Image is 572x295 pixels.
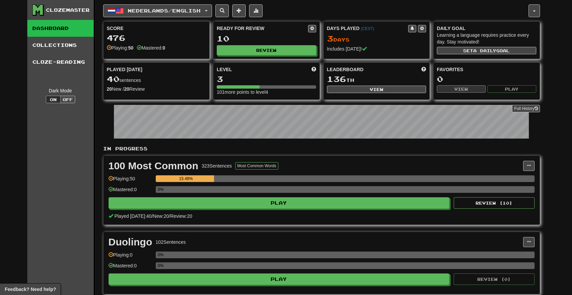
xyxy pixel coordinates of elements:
div: Includes [DATE]! [327,46,426,52]
div: Favorites [437,66,536,73]
button: Off [60,96,75,103]
span: Played [DATE]: 40 [114,213,151,219]
div: sentences [107,75,206,84]
button: Review (10) [454,197,535,209]
span: Played [DATE] [107,66,143,73]
div: Clozemaster [46,7,90,13]
button: On [46,96,61,103]
strong: 50 [128,45,133,51]
a: Dashboard [27,20,94,37]
button: Most Common Words [235,162,278,170]
div: 3 [217,75,316,83]
button: View [437,85,486,93]
span: Review: 20 [170,213,192,219]
a: (CEST) [361,26,374,31]
div: Ready for Review [217,25,308,32]
div: Duolingo [109,237,152,247]
button: Play [109,273,450,285]
strong: 0 [162,45,165,51]
div: 15.48% [158,175,214,182]
div: 323 Sentences [202,163,232,169]
button: Nederlands/English [103,4,212,17]
button: Play [487,85,536,93]
div: Mastered: 0 [109,262,152,273]
div: 100 Most Common [109,161,199,171]
div: Days Played [327,25,409,32]
div: Score [107,25,206,32]
span: 40 [107,74,120,84]
span: Nederlands / English [128,8,201,13]
strong: 20 [124,86,129,92]
div: Playing: 0 [109,252,152,263]
strong: 20 [107,86,112,92]
span: Level [217,66,232,73]
div: 476 [107,34,206,42]
span: 3 [327,34,333,43]
div: Playing: [107,45,133,51]
div: Mastered: [137,45,165,51]
button: Play [109,197,450,209]
div: Playing: 50 [109,175,152,186]
button: Add sentence to collection [232,4,246,17]
div: Mastered: 0 [109,186,152,197]
button: Review (0) [454,273,535,285]
p: In Progress [103,145,540,152]
div: New / Review [107,86,206,92]
span: / [152,213,153,219]
span: 136 [327,74,346,84]
div: 102 Sentences [155,239,186,245]
button: Search sentences [215,4,229,17]
span: Leaderboard [327,66,364,73]
a: Cloze-Reading [27,54,94,70]
a: Collections [27,37,94,54]
div: 101 more points to level 4 [217,89,316,95]
div: Learning a language requires practice every day. Stay motivated! [437,32,536,45]
span: Open feedback widget [5,286,56,293]
span: This week in points, UTC [421,66,426,73]
button: View [327,86,426,93]
div: Day s [327,34,426,43]
span: Score more points to level up [311,66,316,73]
div: Dark Mode [32,87,89,94]
div: 10 [217,34,316,43]
button: Seta dailygoal [437,47,536,54]
div: 0 [437,75,536,83]
div: th [327,75,426,84]
span: New: 20 [153,213,169,219]
div: Daily Goal [437,25,536,32]
button: Review [217,45,316,55]
span: a daily [473,48,496,53]
button: More stats [249,4,263,17]
span: / [169,213,170,219]
a: Full History [512,105,540,112]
